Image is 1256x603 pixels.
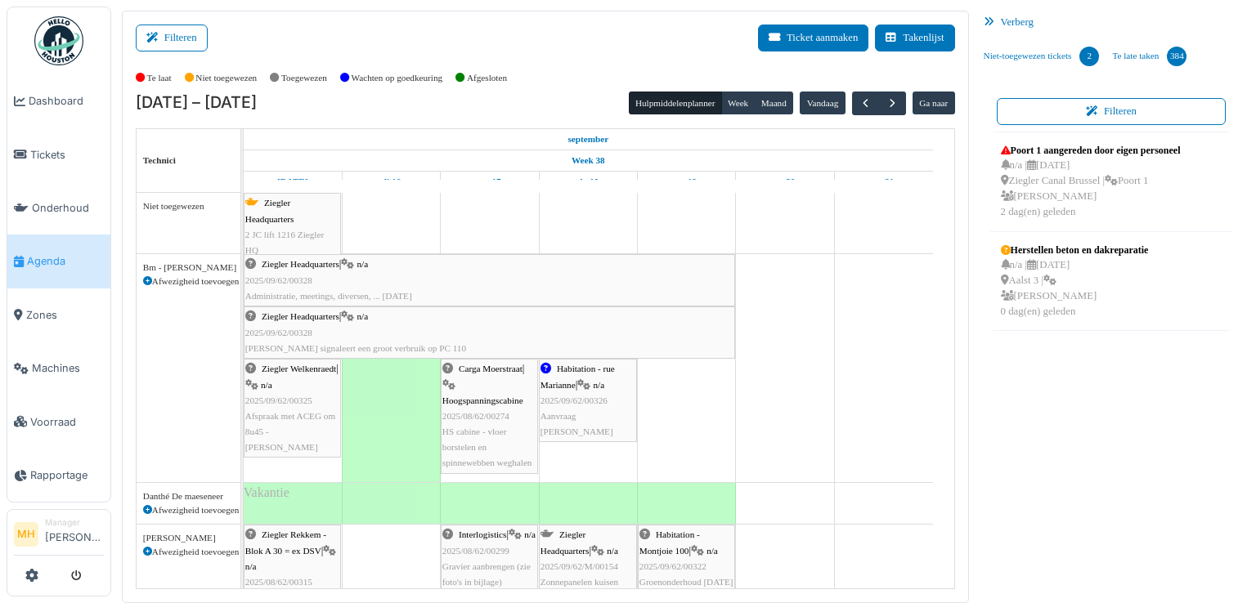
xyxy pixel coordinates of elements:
button: Ticket aanmaken [758,25,868,51]
div: Afwezigheid toevoegen [143,503,234,517]
label: Afgesloten [467,71,507,85]
span: n/a [607,546,618,556]
span: 2025/09/62/00328 [245,275,312,285]
a: 16 september 2025 [378,172,405,192]
a: Dashboard [7,74,110,127]
span: Habitation - Montjoie 100 [639,529,700,555]
span: Ziegler Headquarters [541,529,590,555]
div: | [245,309,733,356]
button: Filteren [997,98,1227,125]
div: | [442,361,536,471]
button: Ga naar [913,92,955,114]
div: Niet toegewezen [143,199,234,213]
img: Badge_color-CXgf-gQk.svg [34,16,83,65]
h2: [DATE] – [DATE] [136,93,257,113]
button: Vorige [852,92,879,115]
button: Takenlijst [875,25,954,51]
div: | [639,527,733,590]
label: Wachten op goedkeuring [352,71,443,85]
span: Ziegler Headquarters [245,198,294,223]
div: Danthé De maeseneer [143,489,234,503]
span: Ziegler Welkenraedt [262,364,336,373]
span: Gravier aanbrengen (zie foto's in bijlage) [442,561,531,587]
div: n/a | [DATE] Aalst 3 | [PERSON_NAME] 0 dag(en) geleden [1001,257,1149,320]
button: Volgende [878,92,905,115]
span: Tickets [30,147,104,163]
a: Niet-toegewezen tickets [977,34,1106,78]
span: 2025/09/62/00328 [245,328,312,337]
div: Afwezigheid toevoegen [143,545,234,559]
span: Interlogistics [459,529,506,539]
div: [PERSON_NAME] [143,531,234,545]
a: Week 38 [567,150,609,171]
div: 384 [1167,47,1186,66]
span: Ziegler Rekkem - Blok A 30 = ex DSV [245,529,326,555]
a: Zones [7,288,110,342]
a: Poort 1 aangereden door eigen personeel n/a |[DATE] Ziegler Canal Brussel |Poort 1 [PERSON_NAME]2... [997,139,1185,225]
a: Te late taken [1106,34,1193,78]
div: | [541,527,635,590]
span: Rapportage [30,467,104,483]
li: MH [14,522,38,547]
li: [PERSON_NAME] [45,516,104,552]
span: Afspraak met ACEG om 8u45 - [PERSON_NAME] [245,411,335,452]
span: n/a [593,380,604,390]
span: n/a [245,561,257,571]
span: 2025/09/62/00326 [541,395,608,405]
span: n/a [524,529,536,539]
a: 15 september 2025 [273,172,312,192]
span: HS cabine - vloer borstelen en spinnewebben weghalen [442,427,532,467]
span: 2025/08/62/00299 [442,546,509,556]
span: Onderhoud [32,200,104,216]
span: [PERSON_NAME] signaleert een groot verbruik op PC 110 [245,343,466,353]
span: n/a [357,311,369,321]
a: Tickets [7,127,110,181]
div: | [245,361,339,455]
span: Zones [26,307,104,323]
span: 2025/09/62/M/00154 [541,561,618,571]
span: Carga Moerstraat [459,364,523,373]
span: Hoogspanningscabine [442,395,523,405]
span: 2025/08/62/00315 [245,577,312,587]
div: Afwezigheid toevoegen [143,275,234,288]
div: 2 [1079,47,1099,66]
a: 21 september 2025 [870,172,899,192]
span: n/a [261,380,272,390]
div: Bm - [PERSON_NAME] [143,261,234,275]
span: Ziegler Headquarters [262,311,339,321]
div: Manager [45,516,104,529]
label: Te laat [147,71,172,85]
a: Rapportage [7,449,110,502]
a: 18 september 2025 [573,172,603,192]
div: n/a | [DATE] Ziegler Canal Brussel | Poort 1 [PERSON_NAME] 2 dag(en) geleden [1001,158,1181,221]
button: Hulpmiddelenplanner [629,92,722,114]
button: Week [721,92,756,114]
span: Groenonderhoud [DATE] [639,577,733,587]
button: Vandaag [800,92,845,114]
span: Zonnepanelen kuisen [541,577,618,587]
span: Dashboard [29,93,104,109]
button: Filteren [136,25,208,51]
a: Agenda [7,234,110,288]
span: 2 JC lift 1216 Ziegler HQ [245,230,324,255]
span: Technici [143,155,176,165]
div: | [245,257,733,304]
a: 20 september 2025 [771,172,800,192]
a: 17 september 2025 [474,172,505,192]
span: Aanvraag [PERSON_NAME] [541,411,613,436]
span: Voorraad [30,414,104,430]
button: Maand [754,92,793,114]
div: Herstellen beton en dakreparatie [1001,243,1149,257]
span: n/a [357,259,369,269]
span: Habitation - rue Marianne [541,364,615,389]
span: Machines [32,360,104,376]
a: 19 september 2025 [673,172,701,192]
a: 15 september 2025 [563,129,612,150]
div: Verberg [977,11,1246,34]
div: Poort 1 aangereden door eigen personeel [1001,143,1181,158]
a: Herstellen beton en dakreparatie n/a |[DATE] Aalst 3 | [PERSON_NAME]0 dag(en) geleden [997,239,1153,324]
a: Onderhoud [7,181,110,234]
div: | [541,361,635,440]
span: Vakantie [244,485,289,499]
